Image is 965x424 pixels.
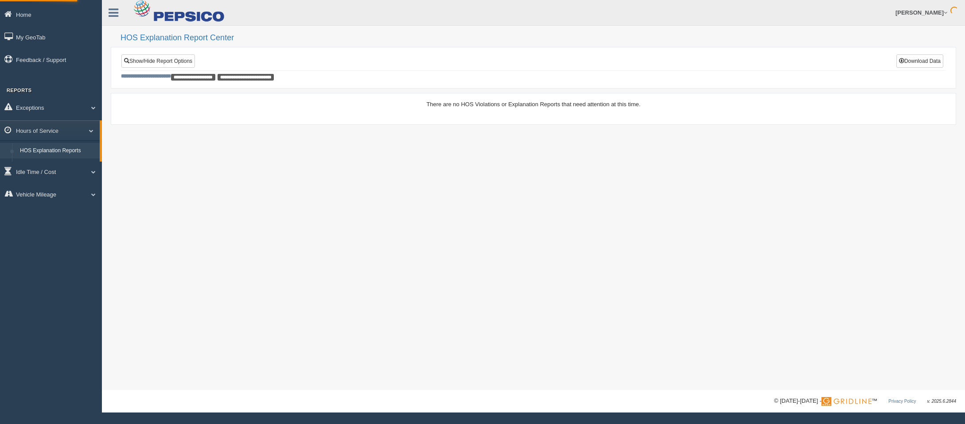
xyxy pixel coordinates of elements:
[896,54,943,68] button: Download Data
[821,397,872,406] img: Gridline
[121,34,956,42] h2: HOS Explanation Report Center
[888,399,916,404] a: Privacy Policy
[927,399,956,404] span: v. 2025.6.2844
[16,143,100,159] a: HOS Explanation Reports
[121,100,946,108] div: There are no HOS Violations or Explanation Reports that need attention at this time.
[121,54,195,68] a: Show/Hide Report Options
[16,158,100,174] a: HOS Violation Audit Reports
[774,397,956,406] div: © [DATE]-[DATE] - ™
